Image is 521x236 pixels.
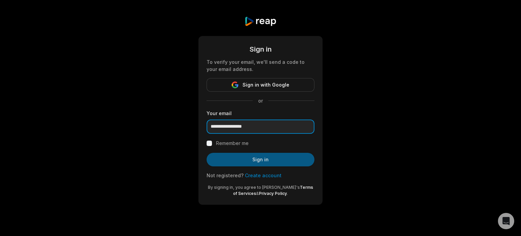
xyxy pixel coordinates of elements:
span: Not registered? [207,173,244,178]
label: Remember me [216,139,249,147]
div: Open Intercom Messenger [498,213,514,229]
div: Sign in [207,44,314,54]
label: Your email [207,110,314,117]
span: Sign in with Google [243,81,289,89]
span: . [287,191,288,196]
a: Create account [245,173,282,178]
span: By signing in, you agree to [PERSON_NAME]'s [208,185,300,190]
button: Sign in [207,153,314,166]
div: To verify your email, we'll send a code to your email address. [207,58,314,73]
span: or [253,97,268,104]
a: Terms of Services [233,185,313,196]
img: reap [244,16,276,26]
span: & [256,191,259,196]
button: Sign in with Google [207,78,314,92]
a: Privacy Policy [259,191,287,196]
